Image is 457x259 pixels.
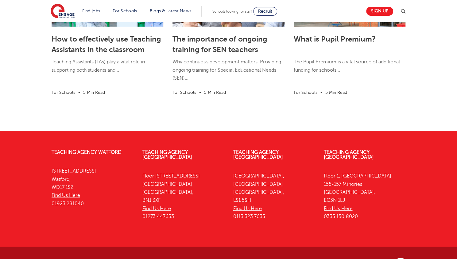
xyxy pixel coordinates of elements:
a: Recruit [253,7,277,16]
a: For Schools [113,9,137,13]
p: Why continuous development matters Providing ongoing training for Special Educational Needs (SEN)... [172,58,284,88]
a: Blogs & Latest News [150,9,192,13]
a: Find Us Here [324,206,352,211]
p: Floor [STREET_ADDRESS] [GEOGRAPHIC_DATA] [GEOGRAPHIC_DATA], BN1 3XF 01273 447633 [142,172,224,221]
li: For Schools [294,89,317,96]
span: Schools looking for staff [212,9,252,14]
a: Find Us Here [52,193,80,198]
li: • [75,89,83,96]
li: 5 Min Read [325,89,347,96]
a: The importance of ongoing training for SEN teachers [172,35,267,54]
img: Engage Education [51,4,75,19]
p: Teaching Assistants (TAs) play a vital role in supporting both students and... [52,58,163,80]
span: Recruit [258,9,272,14]
a: Find Us Here [233,206,262,211]
li: 5 Min Read [83,89,105,96]
li: For Schools [172,89,196,96]
a: How to effectively use Teaching Assistants in the classroom [52,35,161,54]
li: • [196,89,204,96]
li: • [317,89,325,96]
a: Teaching Agency Watford [52,149,122,155]
a: Teaching Agency [GEOGRAPHIC_DATA] [142,149,192,160]
p: [GEOGRAPHIC_DATA], [GEOGRAPHIC_DATA] [GEOGRAPHIC_DATA], LS1 5SH 0113 323 7633 [233,172,315,221]
p: The Pupil Premium is a vital source of additional funding for schools... [294,58,405,80]
a: Find jobs [82,9,100,13]
a: Teaching Agency [GEOGRAPHIC_DATA] [324,149,374,160]
p: Floor 1, [GEOGRAPHIC_DATA] 155-157 Minories [GEOGRAPHIC_DATA], EC3N 1LJ 0333 150 8020 [324,172,405,221]
a: What is Pupil Premium? [294,35,376,43]
a: Sign up [366,7,393,16]
p: [STREET_ADDRESS] Watford, WD17 1SZ 01923 281040 [52,167,133,207]
li: 5 Min Read [204,89,226,96]
a: Teaching Agency [GEOGRAPHIC_DATA] [233,149,283,160]
a: Find Us Here [142,206,171,211]
li: For Schools [52,89,75,96]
